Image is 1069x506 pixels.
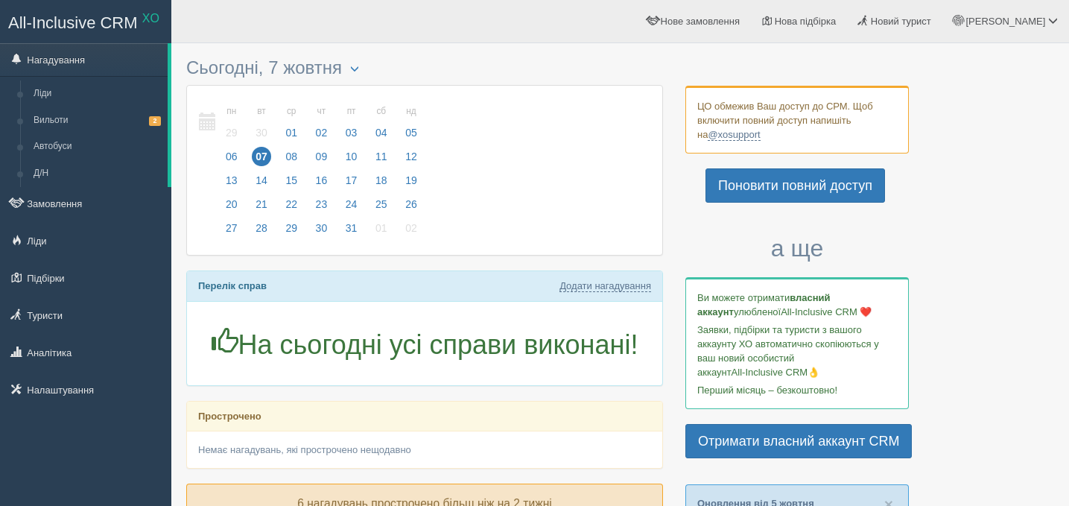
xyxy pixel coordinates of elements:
[342,147,361,166] span: 10
[397,196,422,220] a: 26
[367,148,396,172] a: 11
[252,147,271,166] span: 07
[187,431,662,468] div: Немає нагадувань, які прострочено нещодавно
[372,147,391,166] span: 11
[282,195,301,214] span: 22
[397,172,422,196] a: 19
[342,218,361,238] span: 31
[402,105,421,118] small: нд
[337,148,366,172] a: 10
[247,148,276,172] a: 07
[222,195,241,214] span: 20
[8,13,138,32] span: All-Inclusive CRM
[367,172,396,196] a: 18
[337,220,366,244] a: 31
[685,424,912,458] a: Отримати власний аккаунт CRM
[661,16,740,27] span: Нове замовлення
[282,105,301,118] small: ср
[27,80,168,107] a: Ліди
[149,116,161,126] span: 2
[222,123,241,142] span: 29
[312,123,332,142] span: 02
[402,195,421,214] span: 26
[697,292,831,317] b: власний аккаунт
[372,105,391,118] small: сб
[871,16,931,27] span: Новий турист
[732,367,820,378] span: All-Inclusive CRM👌
[342,171,361,190] span: 17
[685,86,909,154] div: ЦО обмежив Ваш доступ до СРМ. Щоб включити повний доступ напишіть на
[218,97,246,148] a: пн 29
[27,133,168,160] a: Автобуси
[252,218,271,238] span: 28
[247,220,276,244] a: 28
[218,196,246,220] a: 20
[402,123,421,142] span: 05
[308,97,336,148] a: чт 02
[277,172,305,196] a: 15
[372,218,391,238] span: 01
[559,280,651,292] a: Додати нагадування
[708,129,760,141] a: @xosupport
[342,105,361,118] small: пт
[252,105,271,118] small: вт
[277,148,305,172] a: 08
[397,148,422,172] a: 12
[222,147,241,166] span: 06
[372,123,391,142] span: 04
[312,147,332,166] span: 09
[697,323,897,379] p: Заявки, підбірки та туристи з вашого аккаунту ХО автоматично скопіюються у ваш новий особистий ак...
[367,97,396,148] a: сб 04
[337,196,366,220] a: 24
[697,291,897,319] p: Ви можете отримати улюбленої
[218,220,246,244] a: 27
[705,168,885,203] a: Поновити повний доступ
[27,107,168,134] a: Вильоти2
[312,105,332,118] small: чт
[781,306,872,317] span: All-Inclusive CRM ❤️
[198,328,651,360] h1: На сьогодні усі справи виконані!
[402,218,421,238] span: 02
[367,196,396,220] a: 25
[308,148,336,172] a: 09
[312,218,332,238] span: 30
[337,97,366,148] a: пт 03
[282,123,301,142] span: 01
[222,218,241,238] span: 27
[372,171,391,190] span: 18
[282,218,301,238] span: 29
[222,105,241,118] small: пн
[342,123,361,142] span: 03
[247,172,276,196] a: 14
[372,195,391,214] span: 25
[697,383,897,397] p: Перший місяць – безкоштовно!
[312,195,332,214] span: 23
[198,280,267,291] b: Перелік справ
[142,12,159,25] sup: XO
[402,147,421,166] span: 12
[198,411,261,422] b: Прострочено
[277,97,305,148] a: ср 01
[252,123,271,142] span: 30
[308,220,336,244] a: 30
[252,171,271,190] span: 14
[312,171,332,190] span: 16
[218,172,246,196] a: 13
[277,196,305,220] a: 22
[186,58,663,78] h3: Сьогодні, 7 жовтня
[247,196,276,220] a: 21
[775,16,837,27] span: Нова підбірка
[367,220,396,244] a: 01
[277,220,305,244] a: 29
[397,97,422,148] a: нд 05
[397,220,422,244] a: 02
[337,172,366,196] a: 17
[218,148,246,172] a: 06
[282,171,301,190] span: 15
[282,147,301,166] span: 08
[247,97,276,148] a: вт 30
[252,195,271,214] span: 21
[308,172,336,196] a: 16
[685,235,909,262] h3: а ще
[308,196,336,220] a: 23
